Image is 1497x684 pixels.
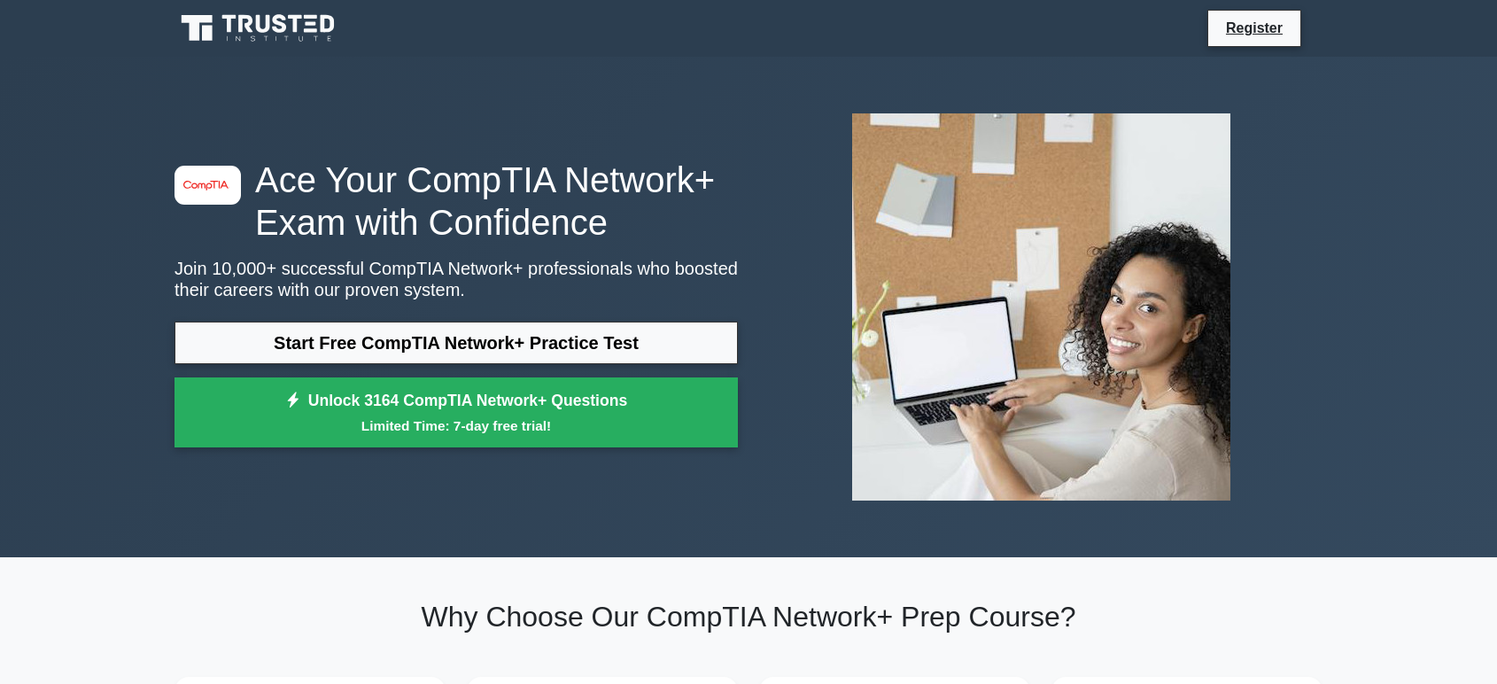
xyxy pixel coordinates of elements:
[175,322,738,364] a: Start Free CompTIA Network+ Practice Test
[1215,17,1293,39] a: Register
[175,600,1322,633] h2: Why Choose Our CompTIA Network+ Prep Course?
[175,377,738,448] a: Unlock 3164 CompTIA Network+ QuestionsLimited Time: 7-day free trial!
[175,258,738,300] p: Join 10,000+ successful CompTIA Network+ professionals who boosted their careers with our proven ...
[197,416,716,436] small: Limited Time: 7-day free trial!
[175,159,738,244] h1: Ace Your CompTIA Network+ Exam with Confidence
